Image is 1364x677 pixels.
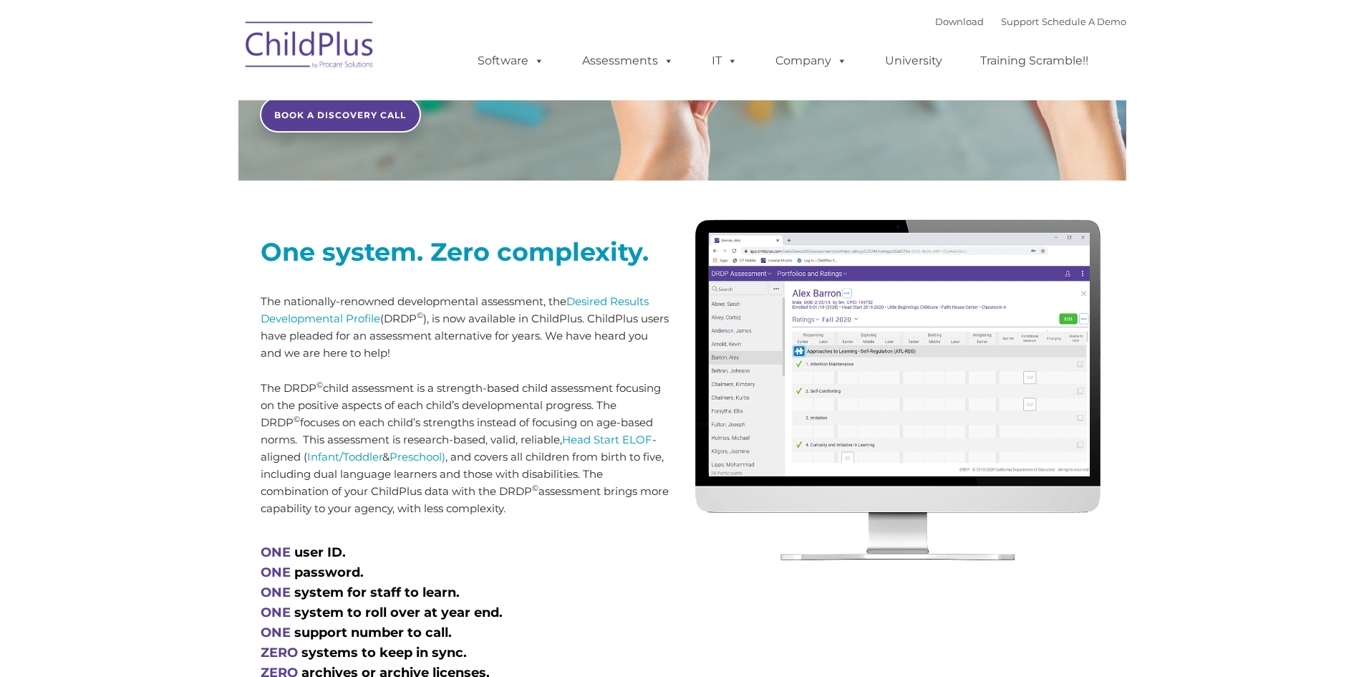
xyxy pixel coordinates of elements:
a: Support [1001,16,1039,27]
sup: © [294,414,300,424]
a: BOOK A DISCOVERY CALL [260,97,421,133]
span: ONE [261,565,291,580]
span: password. [294,565,364,580]
a: Schedule A Demo [1042,16,1126,27]
sup: © [532,483,538,493]
span: ONE [261,605,291,620]
sup: © [316,380,323,390]
span: system to roll over at year end. [294,605,503,620]
span: support number to call. [294,625,452,640]
span: user ID. [294,544,346,560]
a: Assessments [568,47,688,75]
a: IT [697,47,752,75]
img: ChildPlus by Procare Solutions [238,11,382,83]
img: DRDP-Desktop-2020 [693,218,1104,564]
p: The nationally-renowned developmental assessment, the (DRDP ), is now available in ChildPlus. Chi... [261,293,672,362]
a: Preschool) [390,450,445,464]
font: | [935,16,1126,27]
a: Training Scramble!! [966,47,1103,75]
a: Head Start ELOF [562,433,652,446]
strong: One system. Zero complexity. [261,236,649,267]
span: system for staff to learn. [294,585,460,600]
span: ONE [261,544,291,560]
span: ZERO [261,645,298,661]
sup: © [417,310,423,320]
a: Desired Results Developmental Profile [261,294,649,325]
a: Company [761,47,861,75]
a: University [871,47,957,75]
p: The DRDP child assessment is a strength-based child assessment focusing on the positive aspects o... [261,380,672,517]
span: ONE [261,585,291,600]
a: Software [463,47,558,75]
a: Download [935,16,984,27]
span: systems to keep in sync. [301,645,467,661]
a: Infant/Toddler [307,450,382,464]
span: ONE [261,625,291,640]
